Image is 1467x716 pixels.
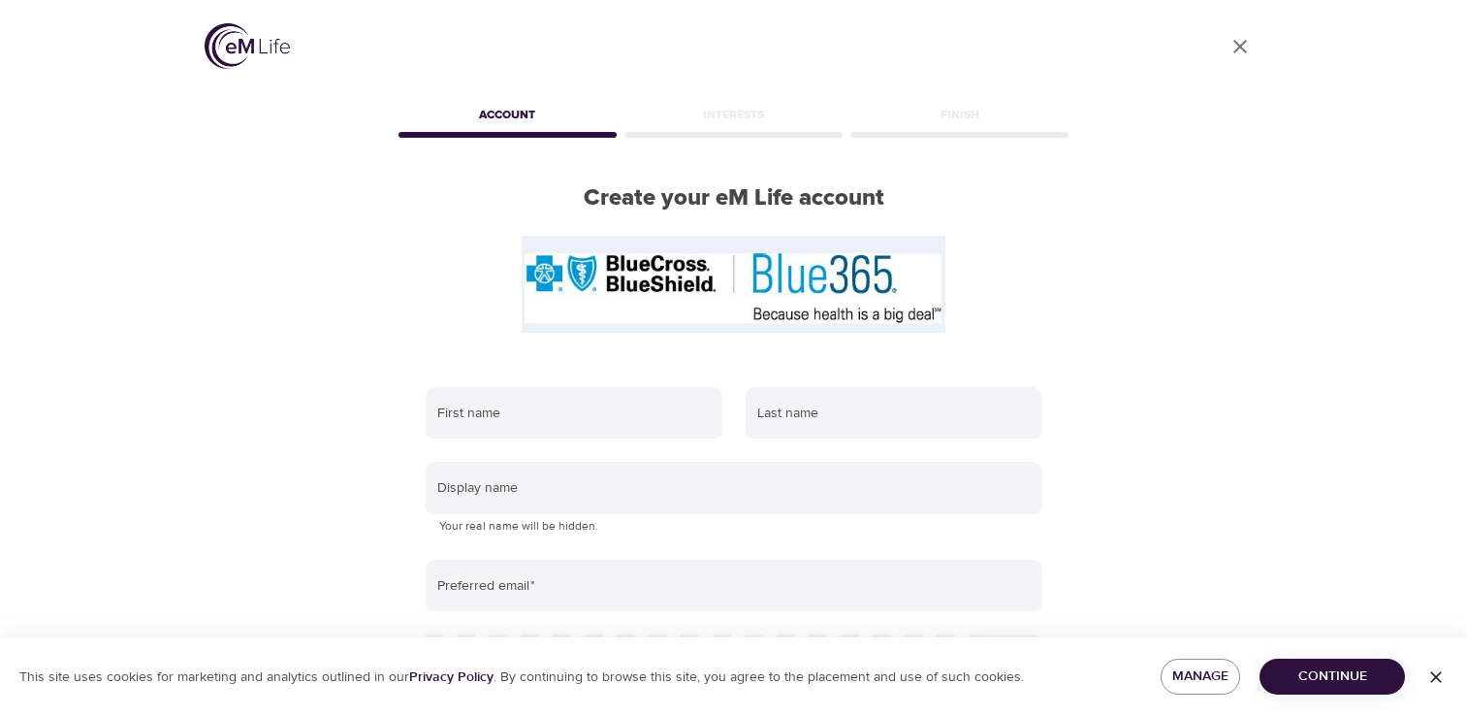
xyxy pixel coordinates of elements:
button: Continue [1260,659,1405,695]
button: Manage [1161,659,1241,695]
span: Continue [1275,665,1389,689]
h2: Create your eM Life account [395,184,1073,212]
a: Privacy Policy [409,668,494,686]
p: Your real name will be hidden. [439,517,1029,537]
span: Manage [1176,665,1226,689]
img: Blue365%20logo.JPG [522,236,945,333]
a: close [1217,23,1263,70]
img: logo [205,23,290,69]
